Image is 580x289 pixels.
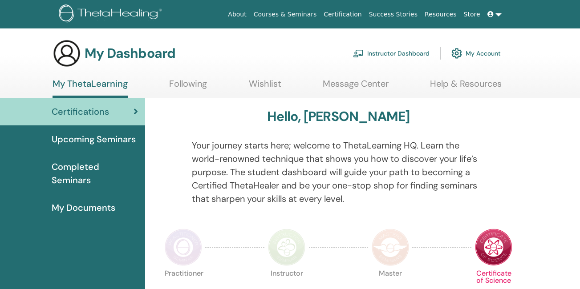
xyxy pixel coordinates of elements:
img: Master [372,229,409,266]
a: My Account [451,44,501,63]
img: chalkboard-teacher.svg [353,49,364,57]
img: Instructor [268,229,305,266]
span: My Documents [52,201,115,214]
span: Upcoming Seminars [52,132,136,146]
a: Courses & Seminars [250,6,320,23]
a: My ThetaLearning [53,78,128,98]
a: Help & Resources [430,78,502,96]
a: About [224,6,250,23]
img: cog.svg [451,46,462,61]
p: Your journey starts here; welcome to ThetaLearning HQ. Learn the world-renowned technique that sh... [192,139,485,205]
a: Message Center [323,78,389,96]
a: Resources [421,6,460,23]
a: Certification [320,6,365,23]
h3: My Dashboard [85,45,175,61]
a: Instructor Dashboard [353,44,430,63]
img: Certificate of Science [475,229,512,266]
a: Success Stories [365,6,421,23]
img: logo.png [59,4,165,24]
img: Practitioner [165,229,202,266]
img: generic-user-icon.jpg [53,39,81,68]
a: Store [460,6,484,23]
a: Wishlist [249,78,281,96]
span: Completed Seminars [52,160,138,187]
span: Certifications [52,105,109,118]
h3: Hello, [PERSON_NAME] [267,108,410,124]
a: Following [169,78,207,96]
